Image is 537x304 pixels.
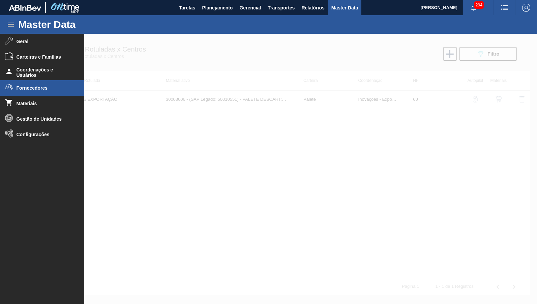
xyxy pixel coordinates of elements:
[240,4,261,12] span: Gerencial
[17,85,72,91] span: Fornecedores
[522,4,530,12] img: Logout
[9,5,41,11] img: TNhmsLtSVTkK8tSr43FrP2fwEKptu5GPRR3wAAAABJRU5ErkJggg==
[18,21,138,28] h1: Master Data
[301,4,324,12] span: Relatórios
[17,39,72,44] span: Geral
[463,3,484,12] button: Notificações
[17,132,72,137] span: Configurações
[331,4,358,12] span: Master Data
[17,101,72,106] span: Materiais
[474,1,484,9] span: 294
[268,4,295,12] span: Transportes
[202,4,233,12] span: Planejamento
[179,4,196,12] span: Tarefas
[17,116,72,122] span: Gestão de Unidades
[501,4,509,12] img: userActions
[17,54,72,60] span: Carteiras e Famílias
[17,67,72,78] span: Coordenações e Usuários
